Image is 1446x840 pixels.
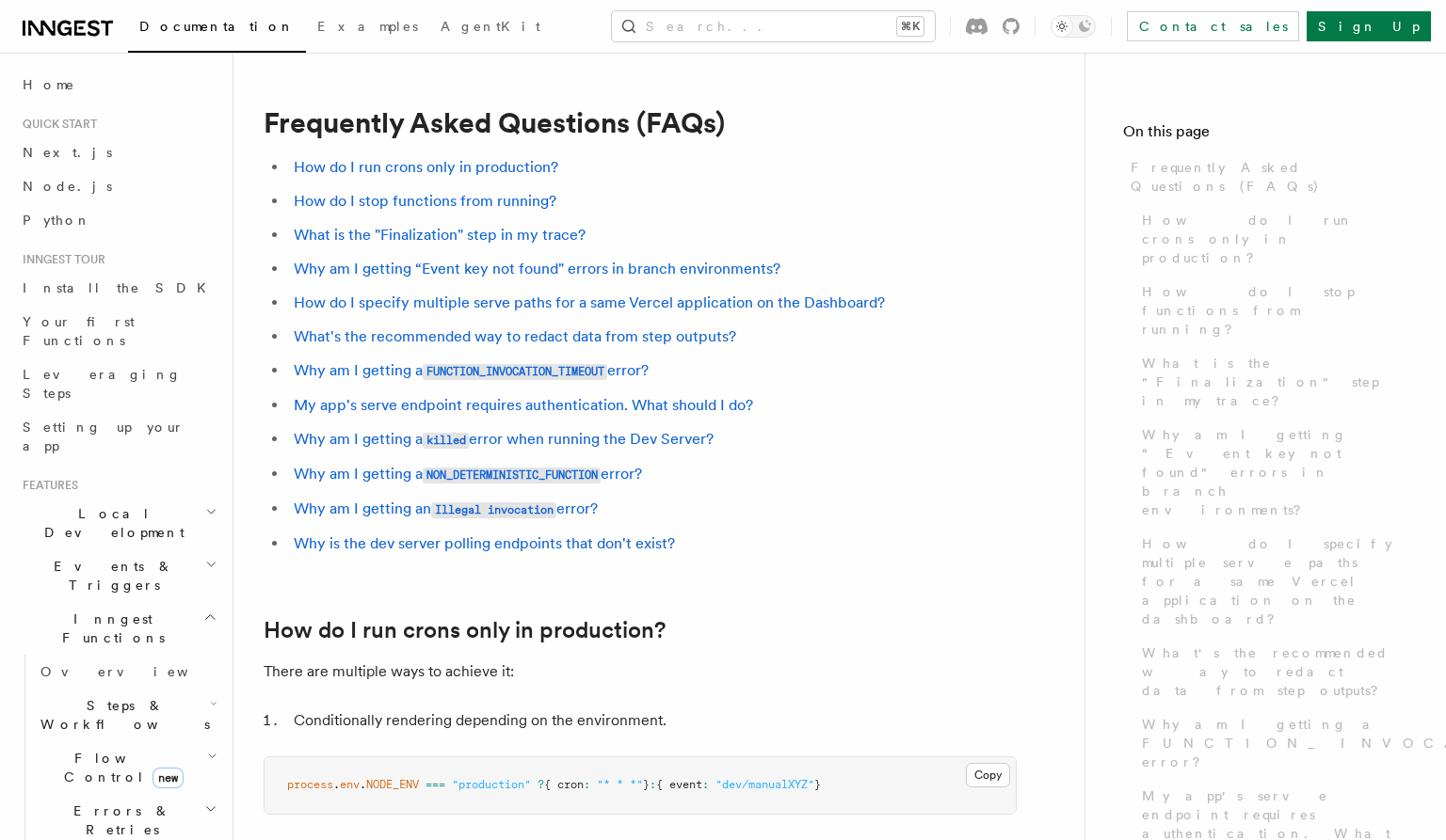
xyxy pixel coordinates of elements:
span: } [814,778,821,791]
a: How do I stop functions from running? [294,192,556,210]
a: Install the SDK [15,271,221,305]
span: Inngest Functions [15,610,203,647]
span: Flow Control [33,749,207,786]
a: Node.js [15,169,221,203]
span: "production" [452,778,531,791]
code: Illegal invocation [431,502,556,518]
a: Overview [33,655,221,689]
span: Home [23,75,75,94]
kbd: ⌘K [897,17,924,36]
span: NODE_ENV [366,778,419,791]
button: Local Development [15,497,221,549]
a: AgentKit [429,6,552,51]
a: How do I specify multiple serve paths for a same Vercel application on the dashboard? [1134,527,1408,636]
span: Local Development [15,504,205,542]
a: Why am I getting “Event key not found" errors in branch environments? [1134,418,1408,527]
span: Setting up your app [23,420,185,453]
a: How do I run crons only in production? [1134,203,1408,275]
a: What is the "Finalization" step in my trace? [1134,346,1408,418]
button: Events & Triggers [15,549,221,602]
span: Why am I getting “Event key not found" errors in branch environments? [1142,425,1408,519]
span: { event [656,778,702,791]
h1: Frequently Asked Questions (FAQs) [264,105,1017,139]
span: How do I specify multiple serve paths for a same Vercel application on the dashboard? [1142,534,1408,628]
a: Leveraging Steps [15,357,221,410]
a: Python [15,203,221,237]
span: : [584,778,590,791]
li: Conditionally rendering depending on the environment. [288,707,1017,734]
span: Errors & Retries [33,801,204,839]
code: NON_DETERMINISTIC_FUNCTION [423,468,601,483]
span: Overview [40,664,234,679]
span: process [287,778,333,791]
span: { cron [544,778,584,791]
span: Python [23,213,91,228]
a: Contact sales [1127,11,1299,41]
span: === [426,778,445,791]
span: new [153,768,184,788]
span: Documentation [139,19,295,34]
span: Install the SDK [23,280,217,295]
span: How do I run crons only in production? [1142,211,1408,267]
a: Why am I getting “Event key not found" errors in branch environments? [294,260,780,277]
span: What's the recommended way to redact data from step outputs? [1142,643,1408,700]
a: Why is the dev server polling endpoints that don't exist? [294,534,675,552]
a: Sign Up [1307,11,1431,41]
span: . [333,778,340,791]
button: Toggle dark mode [1051,15,1096,38]
span: . [360,778,366,791]
span: "dev/manualXYZ" [715,778,814,791]
span: } [643,778,650,791]
span: Frequently Asked Questions (FAQs) [1131,158,1408,196]
a: Why am I getting a FUNCTION_INVOCATION_TIMEOUT error? [1134,707,1408,779]
a: What is the "Finalization" step in my trace? [294,226,586,244]
button: Copy [966,763,1010,787]
h4: On this page [1123,120,1408,151]
button: Flow Controlnew [33,741,221,794]
span: : [702,778,709,791]
span: Node.js [23,179,112,194]
a: Why am I getting aNON_DETERMINISTIC_FUNCTIONerror? [294,465,642,483]
span: ? [538,778,544,791]
a: How do I stop functions from running? [1134,275,1408,346]
span: env [340,778,360,791]
span: Steps & Workflows [33,696,210,734]
code: FUNCTION_INVOCATION_TIMEOUT [423,364,607,380]
a: Why am I getting akillederror when running the Dev Server? [294,430,714,448]
a: What's the recommended way to redact data from step outputs? [1134,636,1408,707]
p: There are multiple ways to achieve it: [264,658,1017,685]
span: AgentKit [441,19,540,34]
span: Examples [317,19,418,34]
span: Leveraging Steps [23,367,182,401]
a: Documentation [128,6,306,53]
span: Events & Triggers [15,557,205,594]
button: Inngest Functions [15,602,221,655]
a: Why am I getting anIllegal invocationerror? [294,499,598,517]
button: Steps & Workflows [33,689,221,741]
a: Home [15,68,221,102]
a: Frequently Asked Questions (FAQs) [1123,151,1408,203]
span: What is the "Finalization" step in my trace? [1142,354,1408,410]
span: Inngest tour [15,252,105,267]
span: Your first Functions [23,314,135,348]
span: Quick start [15,117,97,132]
a: Examples [306,6,429,51]
span: : [650,778,656,791]
a: Your first Functions [15,305,221,357]
a: How do I specify multiple serve paths for a same Vercel application on the Dashboard? [294,293,885,311]
span: Next.js [23,145,112,160]
button: Search...⌘K [612,11,935,41]
a: Why am I getting aFUNCTION_INVOCATION_TIMEOUTerror? [294,361,649,379]
a: Next.js [15,135,221,169]
a: What's the recommended way to redact data from step outputs? [294,327,736,345]
a: Setting up your app [15,410,221,463]
span: How do I stop functions from running? [1142,282,1408,339]
a: How do I run crons only in production? [264,617,666,643]
span: Features [15,478,78,493]
code: killed [423,433,469,449]
a: My app's serve endpoint requires authentication. What should I do? [294,396,753,414]
a: How do I run crons only in production? [294,158,558,176]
